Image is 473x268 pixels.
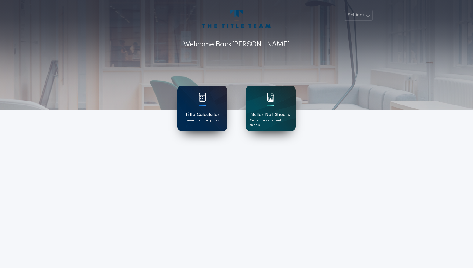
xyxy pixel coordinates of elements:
button: Settings [344,10,373,21]
a: card iconTitle CalculatorGenerate title quotes [177,86,227,131]
img: card icon [267,93,274,102]
p: Generate seller net sheets [250,118,291,127]
p: Welcome Back [PERSON_NAME] [183,39,290,50]
img: card icon [199,93,206,102]
p: Generate title quotes [186,118,219,123]
h1: Seller Net Sheets [251,111,290,118]
h1: Title Calculator [185,111,220,118]
a: card iconSeller Net SheetsGenerate seller net sheets [246,86,296,131]
img: account-logo [202,10,271,28]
